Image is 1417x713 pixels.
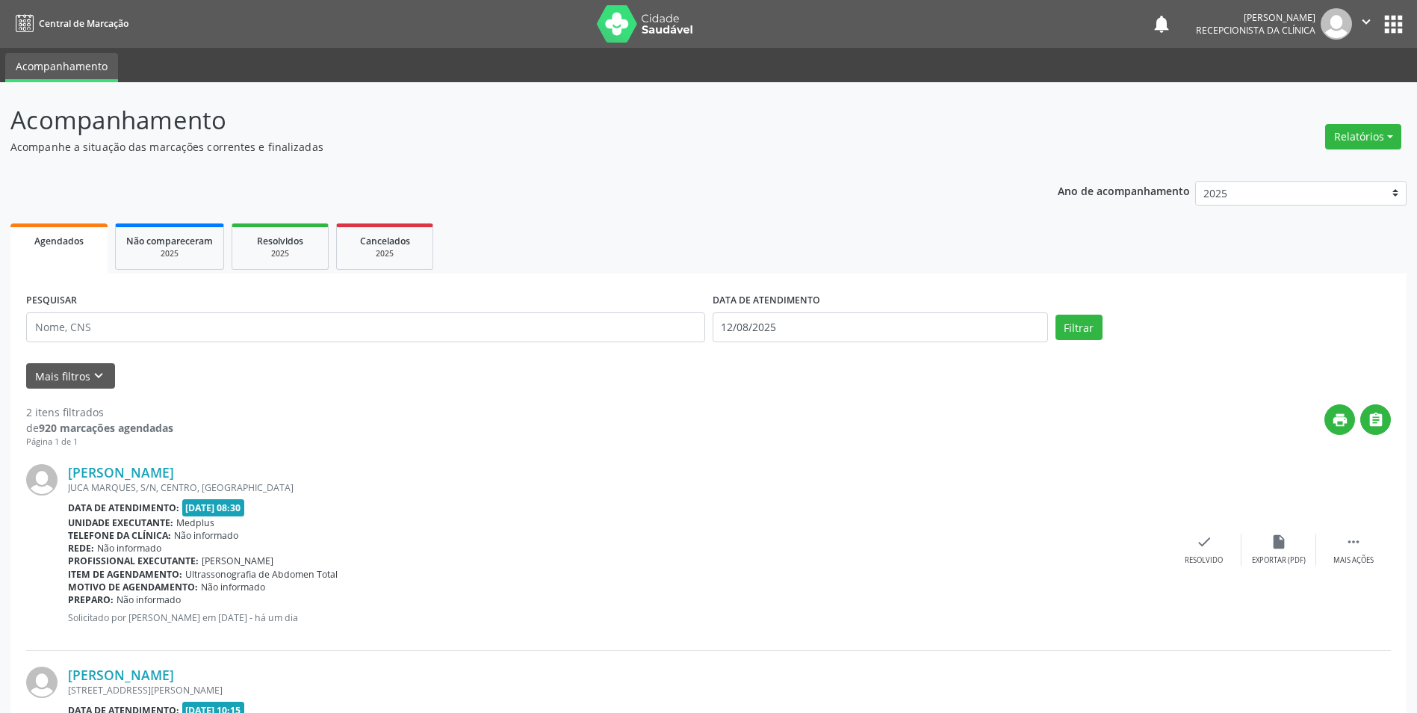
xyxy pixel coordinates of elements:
i: keyboard_arrow_down [90,368,107,384]
button: notifications [1151,13,1172,34]
i:  [1368,412,1384,428]
b: Rede: [68,542,94,555]
span: Cancelados [360,235,410,247]
span: Recepcionista da clínica [1196,24,1315,37]
div: JUCA MARQUES, S/N, CENTRO, [GEOGRAPHIC_DATA] [68,481,1167,494]
button: Mais filtroskeyboard_arrow_down [26,363,115,389]
input: Nome, CNS [26,312,705,342]
a: [PERSON_NAME] [68,667,174,683]
span: Agendados [34,235,84,247]
div: Página 1 de 1 [26,436,173,448]
label: DATA DE ATENDIMENTO [713,289,820,312]
img: img [26,464,58,496]
div: 2 itens filtrados [26,404,173,420]
span: Não informado [201,581,265,593]
div: de [26,420,173,436]
span: Central de Marcação [39,17,128,30]
button:  [1360,404,1391,435]
p: Solicitado por [PERSON_NAME] em [DATE] - há um dia [68,611,1167,624]
a: Acompanhamento [5,53,118,82]
b: Item de agendamento: [68,568,182,581]
div: [STREET_ADDRESS][PERSON_NAME] [68,684,1167,697]
b: Profissional executante: [68,555,199,567]
div: 2025 [347,248,422,259]
div: Exportar (PDF) [1252,555,1306,566]
b: Telefone da clínica: [68,529,171,542]
i:  [1345,534,1362,550]
button: print [1324,404,1355,435]
span: Não informado [174,529,238,542]
input: Selecione um intervalo [713,312,1048,342]
button: Filtrar [1055,315,1103,340]
span: Medplus [176,516,214,529]
button: apps [1380,11,1407,37]
button:  [1352,8,1380,40]
label: PESQUISAR [26,289,77,312]
span: [PERSON_NAME] [202,555,273,567]
span: [DATE] 08:30 [182,499,245,516]
b: Unidade executante: [68,516,173,529]
p: Acompanhe a situação das marcações correntes e finalizadas [10,139,987,155]
p: Acompanhamento [10,102,987,139]
span: Não informado [117,593,181,606]
div: 2025 [126,248,213,259]
div: 2025 [243,248,317,259]
div: Mais ações [1333,555,1374,566]
i: check [1196,534,1212,550]
button: Relatórios [1325,124,1401,149]
i: insert_drive_file [1271,534,1287,550]
span: Não compareceram [126,235,213,247]
div: [PERSON_NAME] [1196,11,1315,24]
span: Ultrassonografia de Abdomen Total [185,568,338,581]
a: Central de Marcação [10,11,128,36]
b: Motivo de agendamento: [68,581,198,593]
img: img [1321,8,1352,40]
p: Ano de acompanhamento [1058,181,1190,200]
strong: 920 marcações agendadas [39,421,173,435]
b: Preparo: [68,593,114,606]
span: Não informado [97,542,161,555]
i: print [1332,412,1348,428]
a: [PERSON_NAME] [68,464,174,481]
span: Resolvidos [257,235,303,247]
div: Resolvido [1185,555,1223,566]
b: Data de atendimento: [68,501,179,514]
i:  [1358,13,1374,30]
